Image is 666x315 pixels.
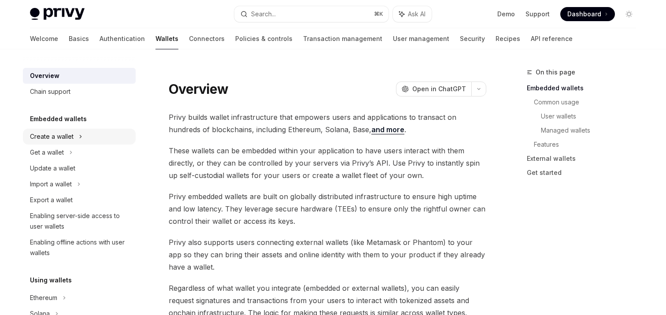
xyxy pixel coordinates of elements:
a: Recipes [496,28,520,49]
a: Authentication [100,28,145,49]
span: Ask AI [408,10,425,19]
span: Open in ChatGPT [412,85,466,93]
button: Open in ChatGPT [396,82,471,96]
div: Import a wallet [30,179,72,189]
span: Privy also supports users connecting external wallets (like Metamask or Phantom) to your app so t... [169,236,486,273]
a: Support [525,10,550,19]
a: Embedded wallets [527,81,643,95]
div: Overview [30,70,59,81]
a: API reference [531,28,573,49]
a: Managed wallets [541,123,643,137]
a: Export a wallet [23,192,136,208]
span: Privy builds wallet infrastructure that empowers users and applications to transact on hundreds o... [169,111,486,136]
span: On this page [536,67,575,78]
a: Enabling offline actions with user wallets [23,234,136,261]
a: Chain support [23,84,136,100]
a: Features [534,137,643,152]
div: Update a wallet [30,163,75,174]
div: Export a wallet [30,195,73,205]
a: Get started [527,166,643,180]
a: Common usage [534,95,643,109]
a: Policies & controls [235,28,292,49]
a: Wallets [155,28,178,49]
a: Update a wallet [23,160,136,176]
h5: Using wallets [30,275,72,285]
button: Toggle dark mode [622,7,636,21]
div: Ethereum [30,293,57,303]
div: Get a wallet [30,147,64,158]
span: ⌘ K [374,11,383,18]
a: External wallets [527,152,643,166]
a: Dashboard [560,7,615,21]
a: and more [371,125,404,134]
img: light logo [30,8,85,20]
span: Dashboard [567,10,601,19]
span: These wallets can be embedded within your application to have users interact with them directly, ... [169,145,486,182]
button: Ask AI [393,6,432,22]
div: Enabling server-side access to user wallets [30,211,130,232]
a: Basics [69,28,89,49]
a: Welcome [30,28,58,49]
span: Privy embedded wallets are built on globally distributed infrastructure to ensure high uptime and... [169,190,486,227]
a: Enabling server-side access to user wallets [23,208,136,234]
a: Overview [23,68,136,84]
div: Enabling offline actions with user wallets [30,237,130,258]
a: Transaction management [303,28,382,49]
div: Create a wallet [30,131,74,142]
a: Security [460,28,485,49]
div: Chain support [30,86,70,97]
h1: Overview [169,81,228,97]
button: Search...⌘K [234,6,388,22]
a: Connectors [189,28,225,49]
h5: Embedded wallets [30,114,87,124]
div: Search... [251,9,276,19]
a: User wallets [541,109,643,123]
a: Demo [497,10,515,19]
a: User management [393,28,449,49]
